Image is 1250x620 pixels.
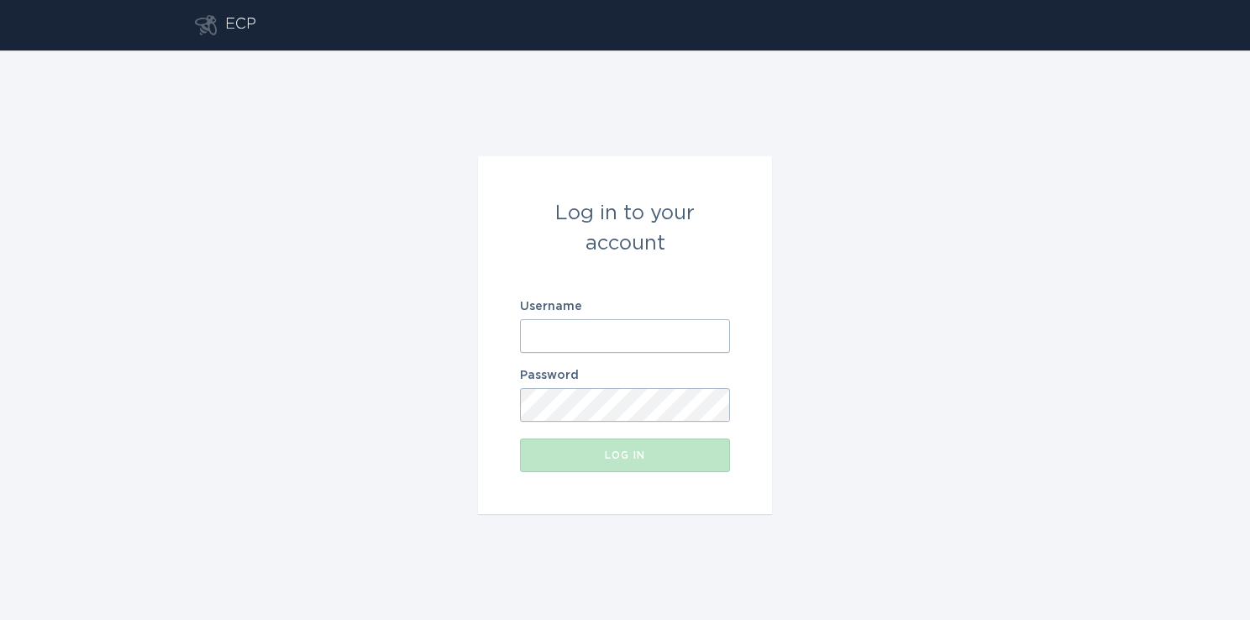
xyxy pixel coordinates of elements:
[528,450,722,460] div: Log in
[520,198,730,259] div: Log in to your account
[225,15,256,35] div: ECP
[520,301,730,313] label: Username
[520,370,730,381] label: Password
[195,15,217,35] button: Go to dashboard
[520,439,730,472] button: Log in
